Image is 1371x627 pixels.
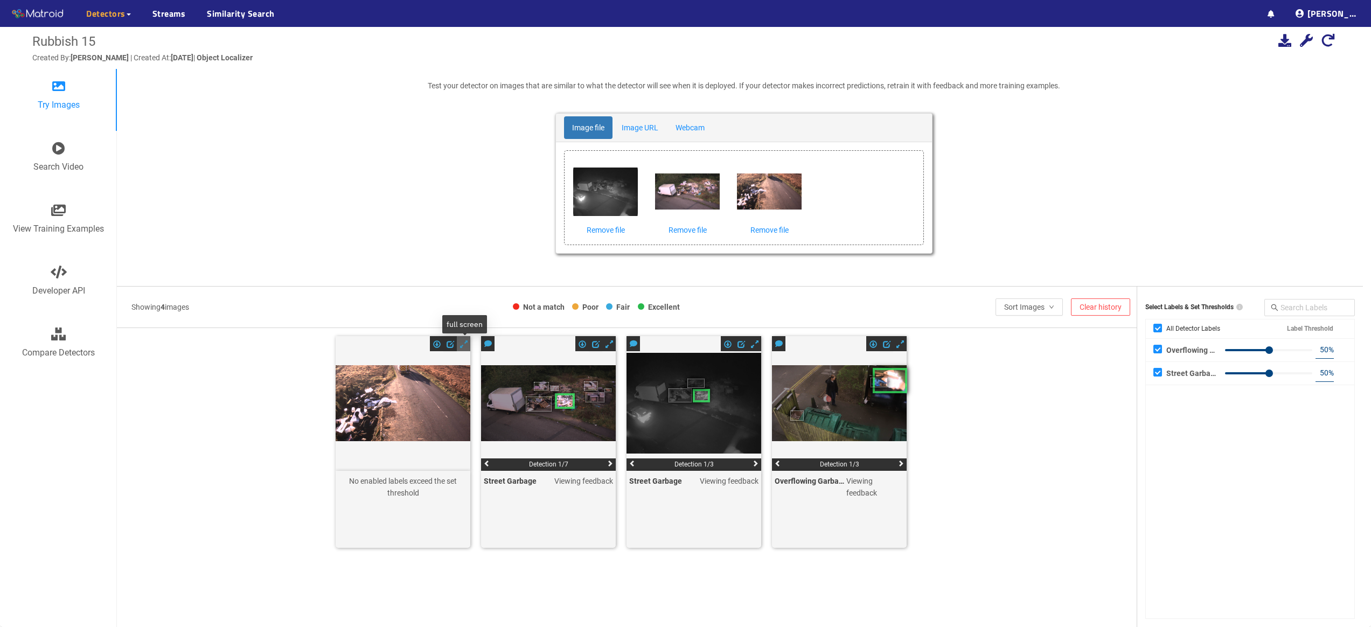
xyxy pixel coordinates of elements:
span: Excellent [648,303,680,311]
span: Object Localizer [197,53,253,62]
input: Search Labels [1280,302,1338,313]
div: Street Garbage [1166,367,1217,379]
b: 4 [161,303,165,311]
a: Image URL [614,116,666,139]
span: Showing [131,303,161,311]
p: Developer API [32,284,85,297]
span: search [1271,304,1278,311]
a: Remove file [655,224,720,236]
div: Detection 1/3 [674,459,714,470]
span: Sort Images [1004,301,1045,313]
span: Fair [616,303,630,311]
p: Try Images [38,98,80,112]
span: Viewing feedback [846,475,904,544]
span: info-circle [1236,304,1243,310]
span: [DATE] [171,53,193,62]
span: All Detector Labels [1162,324,1224,334]
span: % [1328,365,1334,381]
strong: Select Labels & Set Thresholds [1145,302,1234,312]
span: Street Garbage [484,475,537,544]
span: Clear history [1080,301,1122,313]
span: Rubbish 15 [32,34,95,49]
div: Detection 1/3 [820,459,859,470]
div: Detection 1/7 [529,459,568,470]
span: Overflowing Garbage [775,475,846,544]
button: Clear history [1071,298,1130,316]
span: No enabled labels exceed the set threshold [338,475,468,499]
div: Test your detector on images that are similar to what the detector will see when it is deployed. ... [117,69,1371,102]
span: Not a match [523,303,565,311]
p: View Training Examples [13,222,104,235]
p: Created By: | Created At: | [32,52,253,64]
p: Compare Detectors [22,346,95,359]
strong: Label Threshold [1287,319,1333,338]
span: % [1328,342,1334,358]
img: Matroid logo [11,6,65,22]
a: Streams [152,7,186,20]
span: down [1049,304,1054,311]
a: Remove file [573,224,638,236]
span: Poor [582,303,598,311]
a: Remove file [737,224,802,236]
a: Image file [564,116,613,139]
span: Detectors [86,7,126,20]
span: Viewing feedback [700,475,758,544]
a: Similarity Search [207,7,275,20]
span: Viewing feedback [554,475,613,544]
div: Overflowing Garbage [1166,344,1217,356]
p: Search Video [33,160,83,173]
a: Webcam [667,116,713,139]
span: [PERSON_NAME] [71,53,130,62]
button: Sort Imagesdown [996,298,1063,316]
span: Street Garbage [629,475,682,544]
span: images [165,303,189,311]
